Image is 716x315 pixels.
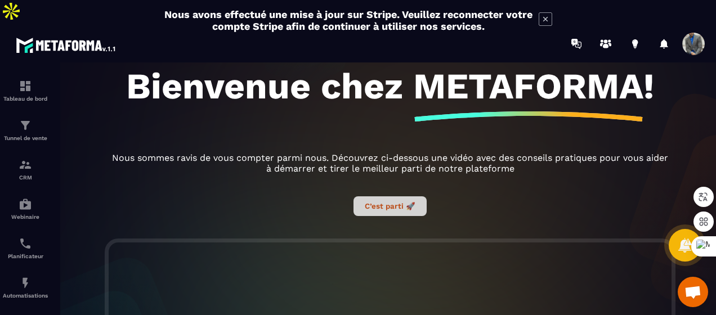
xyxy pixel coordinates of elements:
img: formation [19,119,32,132]
p: Nous sommes ravis de vous compter parmi nous. Découvrez ci-dessous une vidéo avec des conseils pr... [109,152,672,174]
p: Automatisations [3,292,48,299]
a: formationformationTableau de bord [3,71,48,110]
a: schedulerschedulerPlanificateur [3,228,48,268]
img: formation [19,158,32,172]
p: Tableau de bord [3,96,48,102]
a: Ouvrir le chat [678,277,708,307]
p: Webinaire [3,214,48,220]
h1: Bienvenue chez METAFORMA! [126,65,654,107]
h2: Nous avons effectué une mise à jour sur Stripe. Veuillez reconnecter votre compte Stripe afin de ... [164,8,533,32]
a: automationsautomationsWebinaire [3,189,48,228]
img: formation [19,79,32,93]
img: scheduler [19,237,32,250]
p: Planificateur [3,253,48,259]
p: CRM [3,174,48,181]
a: formationformationCRM [3,150,48,189]
p: Tunnel de vente [3,135,48,141]
img: automations [19,276,32,290]
a: C’est parti 🚀 [353,200,427,211]
button: C’est parti 🚀 [353,196,427,216]
a: formationformationTunnel de vente [3,110,48,150]
img: logo [16,35,117,55]
a: automationsautomationsAutomatisations [3,268,48,307]
img: automations [19,197,32,211]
